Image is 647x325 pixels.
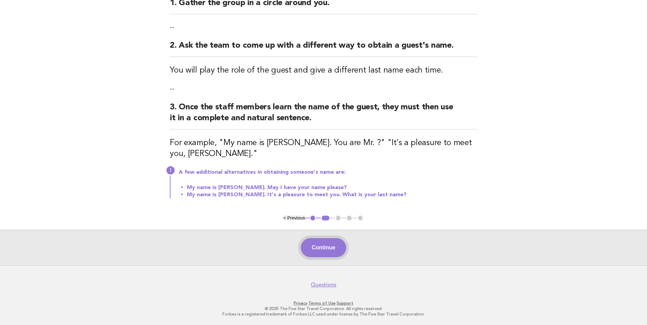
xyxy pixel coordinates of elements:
[170,22,477,32] p: --
[308,301,336,306] a: Terms of Use
[309,215,316,221] button: 1
[294,301,307,306] a: Privacy
[187,184,477,191] li: My name is [PERSON_NAME]. May I have your name please?
[283,215,305,220] button: < Previous
[187,191,477,198] li: My name is [PERSON_NAME]. It's a pleasure to meet you. What is your last name?
[170,138,477,159] h3: For example, "My name is [PERSON_NAME]. You are Mr. ?" "It's a pleasure to meet you, [PERSON_NAME]."
[170,102,477,129] h2: 3. Once the staff members learn the name of the guest, they must then use it in a complete and na...
[337,301,353,306] a: Support
[115,311,532,317] p: Forbes is a registered trademark of Forbes LLC used under license by The Five Star Travel Corpora...
[321,215,330,221] button: 2
[170,84,477,94] p: --
[311,281,336,288] a: Questions
[170,65,477,76] h3: You will play the role of the guest and give a different last name each time.
[301,238,346,257] button: Continue
[115,300,532,306] p: · ·
[179,169,477,176] p: A few additional alternatives in obtaining someone's name are:
[170,40,477,57] h2: 2. Ask the team to come up with a different way to obtain a guest's name.
[115,306,532,311] p: © 2025 The Five Star Travel Corporation. All rights reserved.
